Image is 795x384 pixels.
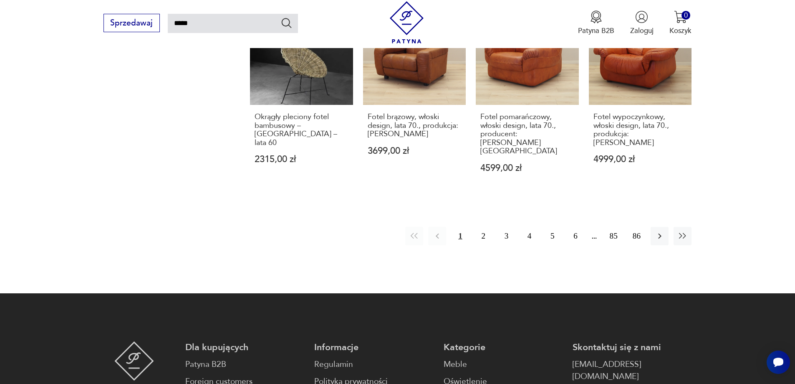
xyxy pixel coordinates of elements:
[497,227,515,245] button: 3
[589,2,692,192] a: Fotel wypoczynkowy, włoski design, lata 70., produkcja: PelleRossiFotel wypoczynkowy, włoski desi...
[363,2,466,192] a: Fotel brązowy, włoski design, lata 70., produkcja: WłochyFotel brązowy, włoski design, lata 70., ...
[593,113,687,147] h3: Fotel wypoczynkowy, włoski design, lata 70., produkcja: [PERSON_NAME]
[573,341,692,353] p: Skontaktuj się z nami
[476,2,579,192] a: Fotel pomarańczowy, włoski design, lata 70., producent: Mimo PadovaFotel pomarańczowy, włoski des...
[543,227,561,245] button: 5
[573,359,692,383] a: [EMAIL_ADDRESS][DOMAIN_NAME]
[480,164,574,173] p: 4599,00 zł
[103,20,160,27] a: Sprzedawaj
[480,113,574,155] h3: Fotel pomarańczowy, włoski design, lata 70., producent: [PERSON_NAME][GEOGRAPHIC_DATA]
[669,10,692,36] button: 0Koszyk
[590,10,603,23] img: Ikona medalu
[451,227,469,245] button: 1
[630,10,654,36] button: Zaloguj
[185,341,304,353] p: Dla kupujących
[669,26,692,36] p: Koszyk
[628,227,646,245] button: 86
[114,341,154,381] img: Patyna - sklep z meblami i dekoracjami vintage
[674,10,687,23] img: Ikona koszyka
[103,14,160,32] button: Sprzedawaj
[368,113,462,138] h3: Fotel brązowy, włoski design, lata 70., produkcja: [PERSON_NAME]
[635,10,648,23] img: Ikonka użytkownika
[605,227,623,245] button: 85
[386,1,428,43] img: Patyna - sklep z meblami i dekoracjami vintage
[255,113,348,147] h3: Okrągły pleciony fotel bambusowy – [GEOGRAPHIC_DATA] – lata 60
[185,359,304,371] a: Patyna B2B
[767,351,790,374] iframe: Smartsupp widget button
[681,11,690,20] div: 0
[578,10,614,36] button: Patyna B2B
[566,227,584,245] button: 6
[630,26,654,36] p: Zaloguj
[593,155,687,164] p: 4999,00 zł
[280,17,293,29] button: Szukaj
[444,341,563,353] p: Kategorie
[578,26,614,36] p: Patyna B2B
[314,359,433,371] a: Regulamin
[314,341,433,353] p: Informacje
[444,359,563,371] a: Meble
[368,147,462,155] p: 3699,00 zł
[578,10,614,36] a: Ikona medaluPatyna B2B
[255,155,348,164] p: 2315,00 zł
[250,2,353,192] a: Okrągły pleciony fotel bambusowy – Niemcy – lata 60Okrągły pleciony fotel bambusowy – [GEOGRAPHIC...
[520,227,538,245] button: 4
[474,227,492,245] button: 2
